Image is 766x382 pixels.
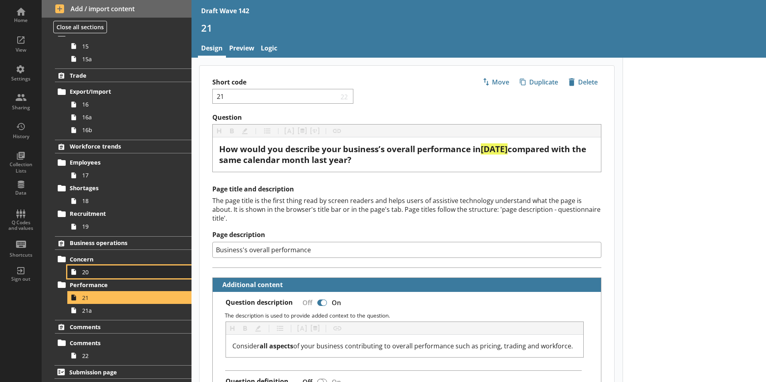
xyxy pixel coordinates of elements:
[67,304,191,317] a: 21a
[67,169,191,182] a: 17
[67,220,191,233] a: 19
[296,296,316,310] div: Off
[54,365,191,379] a: Submission page
[70,281,168,289] span: Performance
[258,40,280,58] a: Logic
[42,320,191,362] li: CommentsComments22
[55,140,191,153] a: Workforce trends
[7,190,35,196] div: Data
[7,17,35,24] div: Home
[67,40,191,52] a: 15
[70,323,168,331] span: Comments
[55,207,191,220] a: Recruitment
[260,342,293,350] span: all aspects
[329,296,347,310] div: On
[42,68,191,136] li: TradeExport/Import1616a16b
[55,68,191,82] a: Trade
[55,336,191,349] a: Comments
[565,76,601,88] span: Delete
[67,111,191,124] a: 16a
[67,349,191,362] a: 22
[7,76,35,82] div: Settings
[516,76,561,88] span: Duplicate
[201,22,756,34] h1: 21
[42,236,191,317] li: Business operationsConcern20Performance2121a
[55,4,178,13] span: Add / import content
[82,101,171,108] span: 16
[7,133,35,140] div: History
[69,368,168,376] span: Submission page
[219,144,595,165] div: Question
[7,252,35,258] div: Shortcuts
[82,268,171,276] span: 20
[82,352,171,360] span: 22
[219,143,588,165] span: compared with the same calendar month last year?
[7,105,35,111] div: Sharing
[58,207,191,233] li: Recruitment19
[479,76,512,88] span: Move
[82,42,171,50] span: 15
[55,236,191,250] a: Business operations
[58,85,191,137] li: Export/Import1616a16b
[232,342,260,350] span: Consider
[212,113,601,122] label: Question
[55,182,191,195] a: Shortages
[70,184,168,192] span: Shortages
[226,298,293,307] label: Question description
[82,307,171,314] span: 21a
[7,161,35,174] div: Collection Lists
[212,78,407,86] label: Short code
[7,276,35,282] div: Sign out
[70,239,168,247] span: Business operations
[226,40,258,58] a: Preview
[293,342,573,350] span: of your business contributing to overall performance such as pricing, trading and workforce.
[58,156,191,182] li: Employees17
[67,52,191,65] a: 15a
[339,92,350,100] span: 22
[70,88,168,95] span: Export/Import
[70,210,168,217] span: Recruitment
[7,220,35,231] div: Q Codes and values
[58,336,191,362] li: Comments22
[481,143,508,155] span: [DATE]
[55,253,191,265] a: Concern
[516,75,562,89] button: Duplicate
[565,75,601,89] button: Delete
[55,156,191,169] a: Employees
[67,265,191,278] a: 20
[212,185,601,193] h2: Page title and description
[82,113,171,121] span: 16a
[212,231,601,239] label: Page description
[55,278,191,291] a: Performance
[58,253,191,278] li: Concern20
[82,55,171,63] span: 15a
[82,223,171,230] span: 19
[67,98,191,111] a: 16
[58,278,191,317] li: Performance2121a
[67,291,191,304] a: 21
[82,126,171,134] span: 16b
[198,40,226,58] a: Design
[67,195,191,207] a: 18
[212,196,601,223] div: The page title is the first thing read by screen readers and helps users of assistive technology ...
[58,27,191,65] li: GSC1515a
[70,72,168,79] span: Trade
[70,339,168,347] span: Comments
[201,6,249,15] div: Draft Wave 142
[70,255,168,263] span: Concern
[42,140,191,233] li: Workforce trendsEmployees17Shortages18Recruitment19
[7,47,35,53] div: View
[82,294,171,302] span: 21
[55,85,191,98] a: Export/Import
[479,75,513,89] button: Move
[216,278,284,292] button: Additional content
[53,21,107,33] button: Close all sections
[58,182,191,207] li: Shortages18
[225,312,595,319] p: The description is used to provide added context to the question.
[82,197,171,205] span: 18
[70,143,168,150] span: Workforce trends
[219,143,481,155] span: How would you describe your business’s overall performance in
[67,124,191,137] a: 16b
[70,159,168,166] span: Employees
[82,171,171,179] span: 17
